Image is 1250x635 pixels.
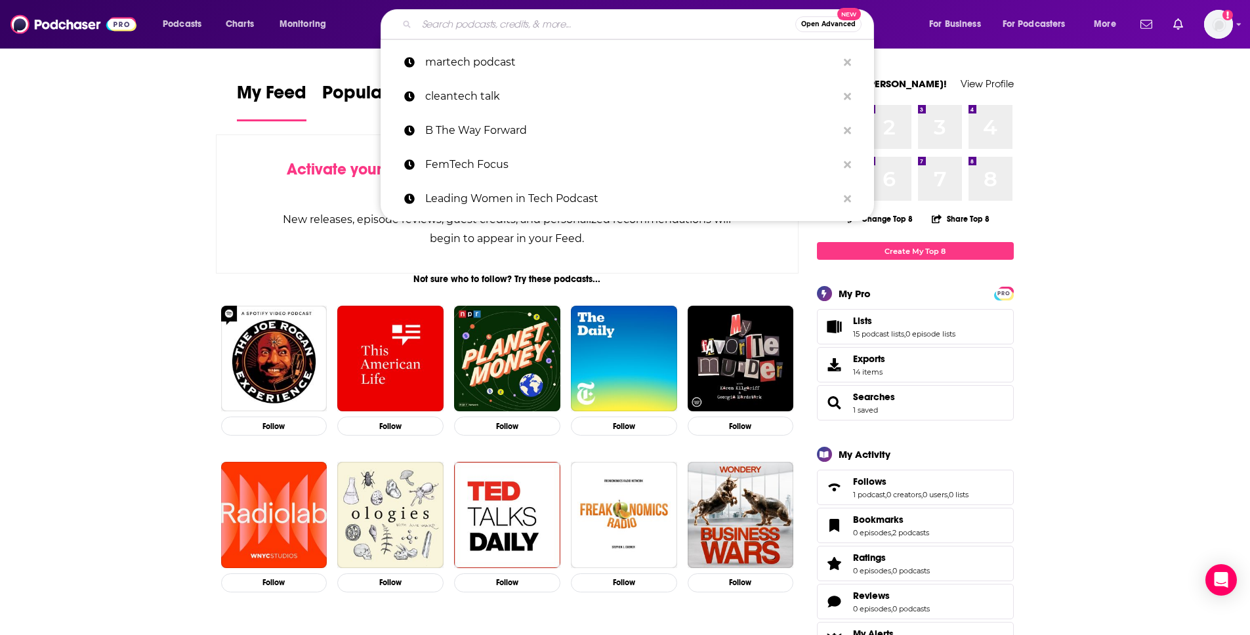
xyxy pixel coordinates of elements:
span: Exports [853,353,885,365]
span: Lists [853,315,872,327]
span: , [891,604,892,613]
img: This American Life [337,306,444,412]
a: Bookmarks [853,514,929,525]
span: Logged in as saraatspark [1204,10,1233,39]
span: More [1094,15,1116,33]
span: , [904,329,906,338]
span: Charts [226,15,254,33]
span: Follows [853,476,886,487]
div: Search podcasts, credits, & more... [393,9,886,39]
button: Follow [221,573,327,592]
button: Follow [337,417,444,436]
button: Follow [571,573,677,592]
a: Searches [853,391,895,403]
button: open menu [994,14,1085,35]
p: martech podcast [425,45,837,79]
a: 0 creators [886,490,921,499]
img: User Profile [1204,10,1233,39]
img: Radiolab [221,462,327,568]
span: Popular Feed [322,81,434,112]
img: Podchaser - Follow, Share and Rate Podcasts [10,12,136,37]
span: Podcasts [163,15,201,33]
span: Follows [817,470,1014,505]
a: Bookmarks [822,516,848,535]
p: Leading Women in Tech Podcast [425,182,837,216]
img: Ologies with Alie Ward [337,462,444,568]
a: 0 episodes [853,528,891,537]
button: Open AdvancedNew [795,16,862,32]
span: Bookmarks [853,514,904,525]
span: , [921,490,923,499]
span: Searches [817,385,1014,420]
a: 0 episode lists [906,329,955,338]
a: martech podcast [381,45,874,79]
a: 1 saved [853,405,878,415]
a: Lists [853,315,955,327]
input: Search podcasts, credits, & more... [417,14,795,35]
div: My Activity [839,448,890,461]
button: open menu [1085,14,1133,35]
button: open menu [154,14,219,35]
span: PRO [996,289,1012,298]
span: New [837,8,861,20]
a: PRO [996,288,1012,298]
a: B The Way Forward [381,113,874,148]
span: , [948,490,949,499]
a: Leading Women in Tech Podcast [381,182,874,216]
a: The Daily [571,306,677,412]
span: 14 items [853,367,885,377]
a: My Favorite Murder with Karen Kilgariff and Georgia Hardstark [688,306,794,412]
span: Activate your Feed [287,159,421,179]
a: FemTech Focus [381,148,874,182]
a: Welcome [PERSON_NAME]! [817,77,947,90]
span: , [891,566,892,575]
a: The Joe Rogan Experience [221,306,327,412]
a: Freakonomics Radio [571,462,677,568]
button: Change Top 8 [840,211,921,227]
div: by following Podcasts, Creators, Lists, and other Users! [282,160,733,198]
a: TED Talks Daily [454,462,560,568]
a: Show notifications dropdown [1168,13,1188,35]
p: FemTech Focus [425,148,837,182]
a: 0 podcasts [892,566,930,575]
button: open menu [920,14,997,35]
button: Share Top 8 [931,206,990,232]
a: 15 podcast lists [853,329,904,338]
span: Monitoring [280,15,326,33]
span: Lists [817,309,1014,344]
a: Popular Feed [322,81,434,121]
button: Follow [688,417,794,436]
span: My Feed [237,81,306,112]
svg: Add a profile image [1222,10,1233,20]
button: Follow [571,417,677,436]
a: Ratings [822,554,848,573]
span: Bookmarks [817,508,1014,543]
a: 0 episodes [853,604,891,613]
a: Reviews [822,592,848,611]
span: Reviews [853,590,890,602]
div: My Pro [839,287,871,300]
a: 0 lists [949,490,969,499]
a: My Feed [237,81,306,121]
span: , [891,528,892,537]
button: Show profile menu [1204,10,1233,39]
p: cleantech talk [425,79,837,113]
div: Not sure who to follow? Try these podcasts... [216,274,799,285]
a: Searches [822,394,848,412]
a: Reviews [853,590,930,602]
p: B The Way Forward [425,113,837,148]
a: Exports [817,347,1014,382]
span: Open Advanced [801,21,856,28]
button: Follow [337,573,444,592]
img: Planet Money [454,306,560,412]
a: Charts [217,14,262,35]
a: 1 podcast [853,490,885,499]
a: Follows [853,476,969,487]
